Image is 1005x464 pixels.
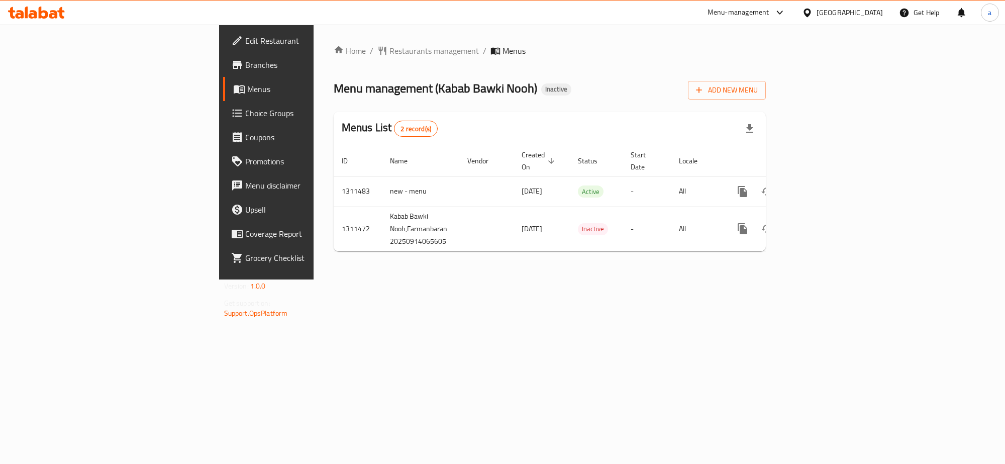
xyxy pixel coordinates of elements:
span: Upsell [245,204,379,216]
div: [GEOGRAPHIC_DATA] [817,7,883,18]
div: Menu-management [708,7,769,19]
span: Inactive [578,223,608,235]
td: Kabab Bawki Nooh,Farmanbaran 20250914065605 [382,207,459,251]
span: [DATE] [522,222,542,235]
div: Inactive [541,83,571,96]
span: Active [578,186,604,198]
td: - [623,207,671,251]
span: Locale [679,155,711,167]
button: Change Status [755,217,779,241]
h2: Menus List [342,120,438,137]
a: Coverage Report [223,222,387,246]
span: Grocery Checklist [245,252,379,264]
td: All [671,176,723,207]
a: Promotions [223,149,387,173]
span: Menus [247,83,379,95]
span: Get support on: [224,297,270,310]
li: / [483,45,486,57]
span: Vendor [467,155,501,167]
a: Grocery Checklist [223,246,387,270]
span: Status [578,155,611,167]
span: 2 record(s) [394,124,437,134]
span: Choice Groups [245,107,379,119]
th: Actions [723,146,835,176]
span: Start Date [631,149,659,173]
span: Promotions [245,155,379,167]
span: Name [390,155,421,167]
span: 1.0.0 [250,280,266,293]
span: Menu disclaimer [245,179,379,192]
a: Support.OpsPlatform [224,307,288,320]
span: Coverage Report [245,228,379,240]
span: Restaurants management [389,45,479,57]
a: Coupons [223,125,387,149]
a: Edit Restaurant [223,29,387,53]
td: All [671,207,723,251]
span: [DATE] [522,184,542,198]
span: Version: [224,280,249,293]
button: more [731,217,755,241]
span: Created On [522,149,558,173]
td: - [623,176,671,207]
span: Menu management ( Kabab Bawki Nooh ) [334,77,537,100]
a: Choice Groups [223,101,387,125]
td: new - menu [382,176,459,207]
a: Upsell [223,198,387,222]
div: Export file [738,117,762,141]
table: enhanced table [334,146,835,251]
span: Inactive [541,85,571,94]
span: Menus [502,45,526,57]
button: Change Status [755,179,779,204]
a: Menu disclaimer [223,173,387,198]
a: Restaurants management [377,45,479,57]
span: ID [342,155,361,167]
span: Branches [245,59,379,71]
button: more [731,179,755,204]
nav: breadcrumb [334,45,766,57]
button: Add New Menu [688,81,766,100]
span: Add New Menu [696,84,758,97]
div: Total records count [394,121,438,137]
a: Branches [223,53,387,77]
span: Edit Restaurant [245,35,379,47]
a: Menus [223,77,387,101]
span: a [988,7,991,18]
span: Coupons [245,131,379,143]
